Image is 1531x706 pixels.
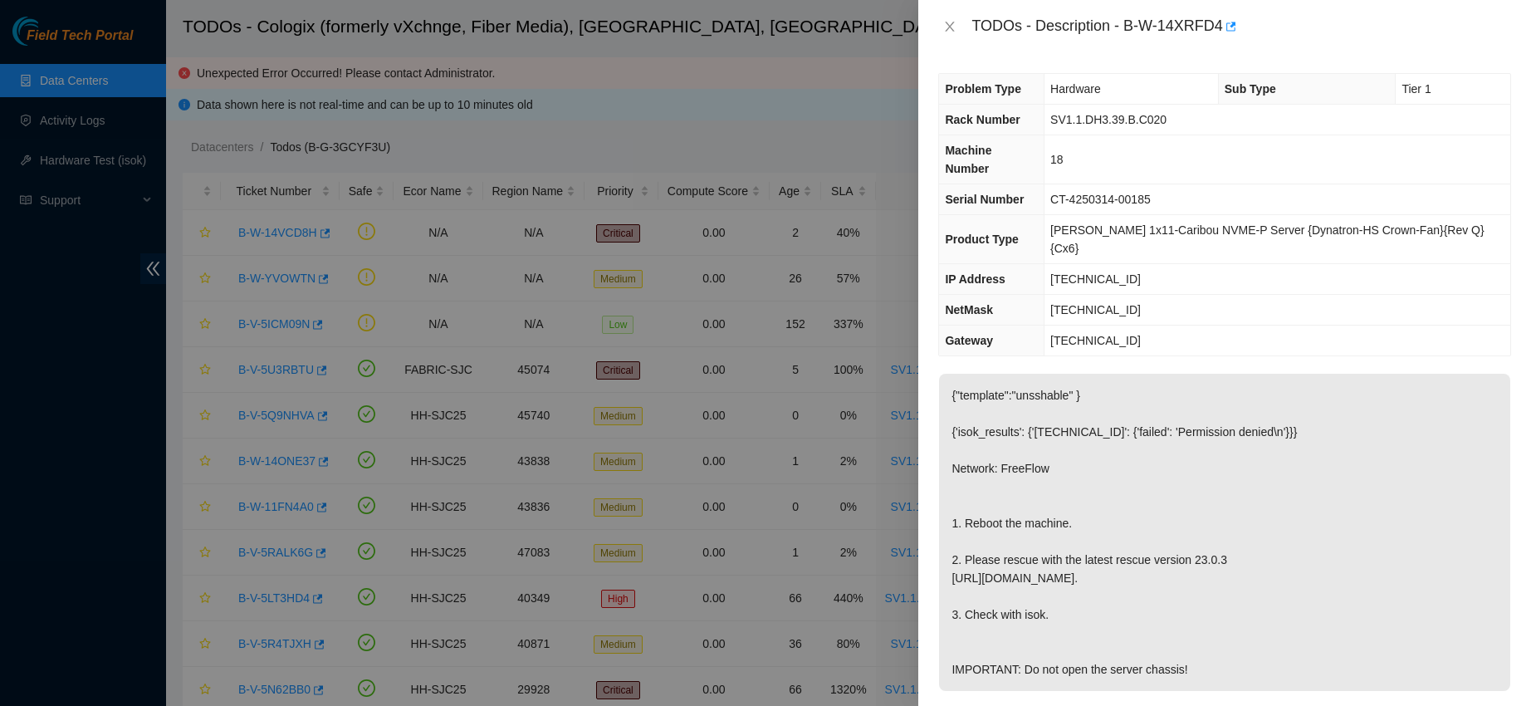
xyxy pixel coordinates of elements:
span: Serial Number [945,193,1024,206]
span: Problem Type [945,82,1021,96]
span: IP Address [945,272,1005,286]
span: close [943,20,956,33]
span: CT-4250314-00185 [1050,193,1151,206]
span: Rack Number [945,113,1020,126]
span: [PERSON_NAME] 1x11-Caribou NVME-P Server {Dynatron-HS Crown-Fan}{Rev Q}{Cx6} [1050,223,1485,255]
span: [TECHNICAL_ID] [1050,303,1141,316]
button: Close [938,19,961,35]
span: Gateway [945,334,993,347]
span: Machine Number [945,144,991,175]
p: {"template":"unsshable" } {'isok_results': {'[TECHNICAL_ID]': {'failed': 'Permission denied\n'}}}... [939,374,1510,691]
span: Tier 1 [1401,82,1431,96]
span: Sub Type [1225,82,1276,96]
div: TODOs - Description - B-W-14XRFD4 [971,13,1511,40]
span: Hardware [1050,82,1101,96]
span: SV1.1.DH3.39.B.C020 [1050,113,1167,126]
span: [TECHNICAL_ID] [1050,272,1141,286]
span: NetMask [945,303,993,316]
span: Product Type [945,233,1018,246]
span: 18 [1050,153,1064,166]
span: [TECHNICAL_ID] [1050,334,1141,347]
